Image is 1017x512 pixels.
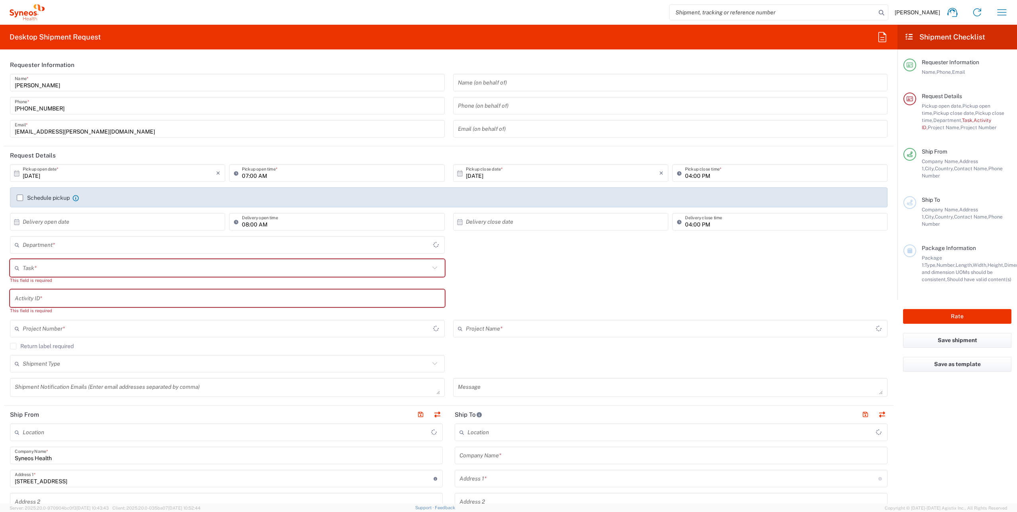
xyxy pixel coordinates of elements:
span: Phone, [937,69,952,75]
span: Email [952,69,965,75]
a: Feedback [435,505,455,510]
button: Rate [903,309,1011,324]
button: Save as template [903,357,1011,372]
span: Task, [962,117,974,123]
span: Contact Name, [954,165,988,171]
span: Project Name, [928,124,960,130]
span: [DATE] 10:52:44 [168,506,200,510]
span: Project Number [960,124,997,130]
span: Name, [922,69,937,75]
span: Pickup open date, [922,103,962,109]
span: Should have valid content(s) [947,276,1011,282]
h2: Desktop Shipment Request [10,32,101,42]
span: Contact Name, [954,214,988,220]
span: Requester Information [922,59,979,65]
span: Ship From [922,148,947,155]
span: Number, [937,262,956,268]
span: Type, [925,262,937,268]
h2: Request Details [10,152,56,160]
span: Package Information [922,245,976,251]
h2: Ship From [10,411,39,419]
i: × [659,167,664,179]
span: Client: 2025.20.0-035ba07 [112,506,200,510]
span: Pickup close date, [933,110,975,116]
span: Department, [933,117,962,123]
a: Support [415,505,435,510]
h2: Shipment Checklist [905,32,985,42]
span: Ship To [922,197,940,203]
label: Return label required [10,343,74,349]
div: This field is required [10,277,445,284]
span: Length, [956,262,973,268]
span: City, [925,165,935,171]
input: Shipment, tracking or reference number [669,5,876,20]
h2: Ship To [455,411,482,419]
span: Country, [935,214,954,220]
span: [PERSON_NAME] [895,9,940,16]
span: Request Details [922,93,962,99]
span: Server: 2025.20.0-970904bc0f3 [10,506,109,510]
span: City, [925,214,935,220]
span: [DATE] 10:43:43 [77,506,109,510]
span: Width, [973,262,988,268]
span: Copyright © [DATE]-[DATE] Agistix Inc., All Rights Reserved [885,504,1007,512]
i: × [216,167,220,179]
span: Height, [988,262,1004,268]
button: Save shipment [903,333,1011,348]
span: Company Name, [922,158,959,164]
h2: Requester Information [10,61,75,69]
span: Package 1: [922,255,942,268]
div: This field is required [10,307,445,314]
span: Country, [935,165,954,171]
label: Schedule pickup [17,195,70,201]
span: Company Name, [922,207,959,213]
